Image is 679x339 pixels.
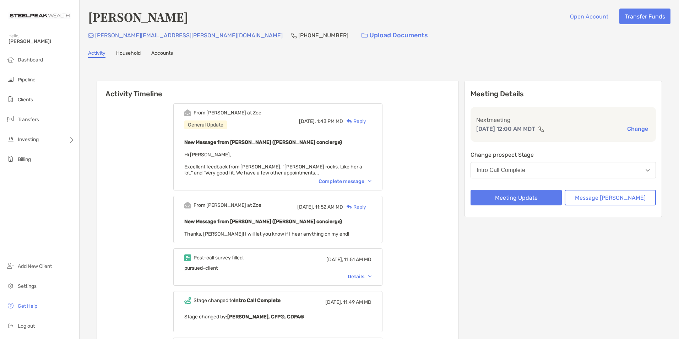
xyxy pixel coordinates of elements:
[184,109,191,116] img: Event icon
[184,202,191,209] img: Event icon
[477,167,525,173] div: Intro Call Complete
[18,57,43,63] span: Dashboard
[184,297,191,304] img: Event icon
[9,3,71,28] img: Zoe Logo
[151,50,173,58] a: Accounts
[299,118,316,124] span: [DATE],
[184,139,342,145] b: New Message from [PERSON_NAME] ([PERSON_NAME] concierge)
[319,178,371,184] div: Complete message
[184,265,218,271] span: pursued-client
[646,169,650,172] img: Open dropdown arrow
[194,255,244,261] div: Post-call survey filled.
[343,299,371,305] span: 11:49 AM MD
[476,124,535,133] p: [DATE] 12:00 AM MDT
[347,205,352,209] img: Reply icon
[184,219,342,225] b: New Message from [PERSON_NAME] ([PERSON_NAME] concierge)
[97,81,458,98] h6: Activity Timeline
[538,126,544,132] img: communication type
[6,55,15,64] img: dashboard icon
[6,115,15,123] img: transfers icon
[357,28,433,43] a: Upload Documents
[317,118,343,124] span: 1:43 PM MD
[184,231,349,237] span: Thanks, [PERSON_NAME]! I will let you know if I hear anything on my end!
[625,125,650,133] button: Change
[18,97,33,103] span: Clients
[88,9,188,25] h4: [PERSON_NAME]
[325,299,342,305] span: [DATE],
[6,75,15,84] img: pipeline icon
[315,204,343,210] span: 11:52 AM MD
[18,263,52,269] span: Add New Client
[18,156,31,162] span: Billing
[476,115,650,124] p: Next meeting
[6,301,15,310] img: get-help icon
[6,95,15,103] img: clients icon
[6,321,15,330] img: logout icon
[297,204,314,210] span: [DATE],
[184,152,362,176] span: Hi [PERSON_NAME], Excellent feedback from [PERSON_NAME]. "[PERSON_NAME] rocks. Like her a lot." a...
[298,31,348,40] p: [PHONE_NUMBER]
[6,155,15,163] img: billing icon
[362,33,368,38] img: button icon
[291,33,297,38] img: Phone Icon
[194,202,261,208] div: From [PERSON_NAME] at Zoe
[471,162,656,178] button: Intro Call Complete
[347,119,352,124] img: Reply icon
[471,150,656,159] p: Change prospect Stage
[18,283,37,289] span: Settings
[234,297,281,303] b: Intro Call Complete
[184,120,227,129] div: General Update
[343,118,366,125] div: Reply
[6,135,15,143] img: investing icon
[326,257,343,263] span: [DATE],
[227,314,304,320] b: [PERSON_NAME], CFP®, CDFA®
[18,323,35,329] span: Log out
[471,190,562,205] button: Meeting Update
[564,9,614,24] button: Open Account
[18,117,39,123] span: Transfers
[343,203,366,211] div: Reply
[471,90,656,98] p: Meeting Details
[6,262,15,270] img: add_new_client icon
[194,297,281,303] div: Stage changed to
[18,136,39,142] span: Investing
[619,9,670,24] button: Transfer Funds
[9,38,75,44] span: [PERSON_NAME]!
[18,303,37,309] span: Get Help
[88,33,94,38] img: Email Icon
[6,281,15,290] img: settings icon
[184,312,371,321] p: Stage changed by:
[368,180,371,182] img: Chevron icon
[565,190,656,205] button: Message [PERSON_NAME]
[95,31,283,40] p: [PERSON_NAME][EMAIL_ADDRESS][PERSON_NAME][DOMAIN_NAME]
[18,77,36,83] span: Pipeline
[348,274,371,280] div: Details
[344,257,371,263] span: 11:51 AM MD
[116,50,141,58] a: Household
[184,254,191,261] img: Event icon
[88,50,105,58] a: Activity
[194,110,261,116] div: From [PERSON_NAME] at Zoe
[368,275,371,278] img: Chevron icon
